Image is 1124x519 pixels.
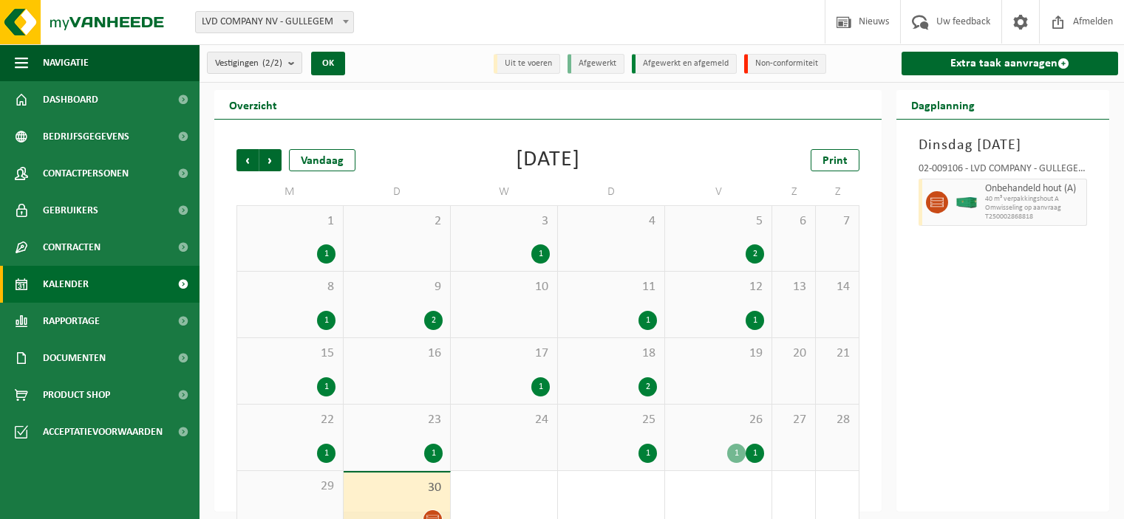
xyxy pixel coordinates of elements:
[638,311,657,330] div: 1
[424,444,443,463] div: 1
[245,279,336,295] span: 8
[215,52,282,75] span: Vestigingen
[259,149,282,171] span: Volgende
[823,213,851,230] span: 7
[780,346,808,362] span: 20
[424,311,443,330] div: 2
[289,149,355,171] div: Vandaag
[351,480,443,496] span: 30
[896,90,990,119] h2: Dagplanning
[985,204,1083,213] span: Omwisseling op aanvraag
[565,346,657,362] span: 18
[236,149,259,171] span: Vorige
[780,279,808,295] span: 13
[43,377,110,413] span: Product Shop
[902,52,1118,75] a: Extra taak aanvragen
[565,213,657,230] span: 4
[196,12,353,32] span: LVD COMPANY NV - GULLEGEM
[772,179,816,205] td: Z
[351,279,443,295] span: 9
[816,179,859,205] td: Z
[665,179,772,205] td: V
[43,229,101,266] span: Contracten
[43,44,89,81] span: Navigatie
[195,11,354,33] span: LVD COMPANY NV - GULLEGEM
[780,412,808,428] span: 27
[458,213,550,230] span: 3
[344,179,451,205] td: D
[207,52,302,74] button: Vestigingen(2/2)
[565,412,657,428] span: 25
[985,195,1083,204] span: 40 m³ verpakkingshout A
[744,54,826,74] li: Non-conformiteit
[823,412,851,428] span: 28
[43,118,129,155] span: Bedrijfsgegevens
[746,444,764,463] div: 1
[919,164,1087,179] div: 02-009106 - LVD COMPANY - GULLEGEM
[214,90,292,119] h2: Overzicht
[311,52,345,75] button: OK
[245,213,336,230] span: 1
[531,244,550,264] div: 1
[632,54,737,74] li: Afgewerkt en afgemeld
[236,179,344,205] td: M
[811,149,859,171] a: Print
[638,377,657,396] div: 2
[823,279,851,295] span: 14
[494,54,560,74] li: Uit te voeren
[746,244,764,264] div: 2
[245,478,336,495] span: 29
[451,179,558,205] td: W
[727,444,746,463] div: 1
[672,279,764,295] span: 12
[458,412,550,428] span: 24
[43,266,89,303] span: Kalender
[351,412,443,428] span: 23
[317,311,336,330] div: 1
[43,413,163,450] span: Acceptatievoorwaarden
[746,311,764,330] div: 1
[43,81,98,118] span: Dashboard
[516,149,580,171] div: [DATE]
[317,244,336,264] div: 1
[823,346,851,362] span: 21
[985,183,1083,195] span: Onbehandeld hout (A)
[985,213,1083,221] span: T250002868818
[43,155,129,192] span: Contactpersonen
[458,346,550,362] span: 17
[822,155,848,167] span: Print
[558,179,665,205] td: D
[351,213,443,230] span: 2
[956,197,978,208] img: HK-XC-40-GN-00
[43,340,106,377] span: Documenten
[262,58,282,68] count: (2/2)
[565,279,657,295] span: 11
[780,213,808,230] span: 6
[919,134,1087,157] h3: Dinsdag [DATE]
[672,346,764,362] span: 19
[43,192,98,229] span: Gebruikers
[245,412,336,428] span: 22
[531,377,550,396] div: 1
[43,303,100,340] span: Rapportage
[317,444,336,463] div: 1
[568,54,624,74] li: Afgewerkt
[638,444,657,463] div: 1
[317,377,336,396] div: 1
[672,213,764,230] span: 5
[672,412,764,428] span: 26
[458,279,550,295] span: 10
[351,346,443,362] span: 16
[245,346,336,362] span: 15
